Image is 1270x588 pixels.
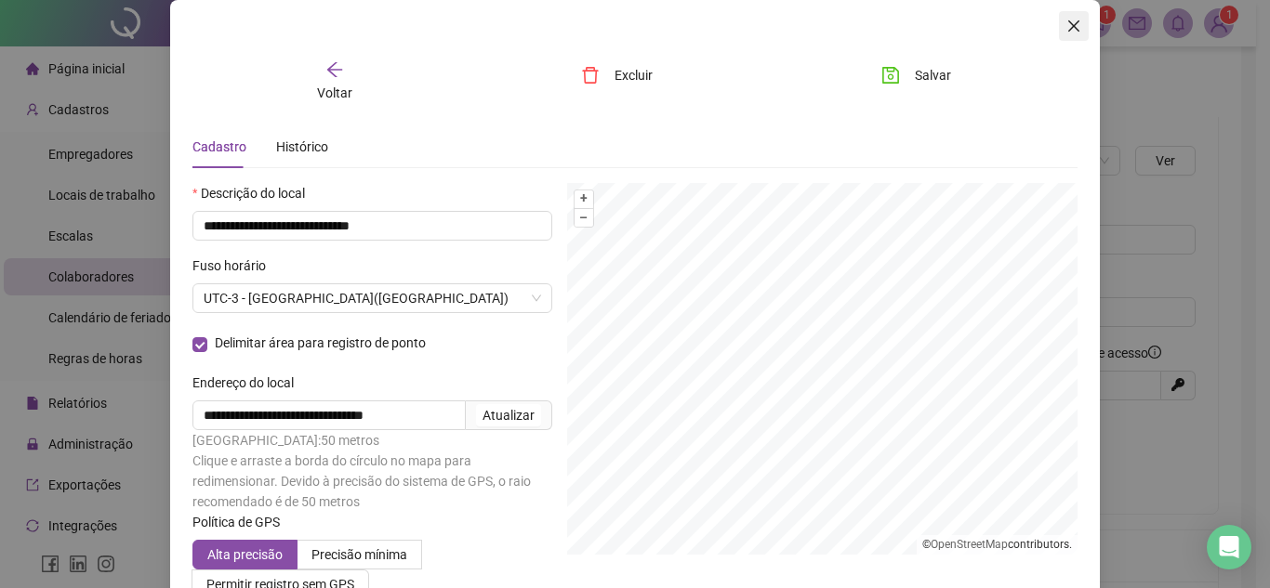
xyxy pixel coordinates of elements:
[881,66,900,85] span: save
[192,512,292,532] label: Política de GPS
[317,85,352,100] span: Voltar
[207,547,283,562] span: Alta precisão
[192,430,552,512] div: [GEOGRAPHIC_DATA]: 50 metros Clique e arraste a borda do círculo no mapa para redimensionar. Devi...
[567,60,667,90] button: Excluir
[476,404,541,426] button: Atualizar
[575,190,592,208] button: +
[325,60,344,79] span: arrow-left
[192,255,278,276] label: Fuso horário
[931,538,1008,551] a: OpenStreetMap
[192,183,317,203] label: Descrição do local
[615,65,653,85] span: Excluir
[581,66,600,85] span: delete
[575,209,592,227] button: –
[1059,11,1089,41] button: Close
[276,137,328,157] div: Histórico
[204,284,541,312] span: UTC-3 - BELO HORIZONTE(MG)
[192,372,306,393] label: Endereço do local
[192,137,246,157] div: Cadastro
[483,405,535,425] div: Atualizar
[867,60,965,90] button: Salvar
[207,337,433,348] span: Delimitar área para registro de ponto
[922,538,1072,551] li: © contributors.
[915,65,951,85] span: Salvar
[1207,525,1251,569] div: Open Intercom Messenger
[311,547,407,562] span: Precisão mínima
[1066,19,1081,33] span: close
